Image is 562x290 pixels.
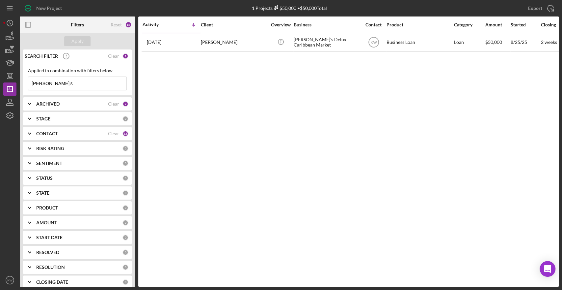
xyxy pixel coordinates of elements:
[122,235,128,241] div: 0
[122,249,128,255] div: 0
[122,205,128,211] div: 0
[36,279,68,285] b: CLOSING DATE
[511,22,540,27] div: Started
[25,53,58,59] b: SEARCH FILTER
[36,161,62,166] b: SENTIMENT
[36,265,65,270] b: RESOLUTION
[273,5,296,11] div: $50,000
[294,34,360,51] div: [PERSON_NAME]'s Delux Caribbean Market
[122,101,128,107] div: 2
[294,22,360,27] div: Business
[111,22,122,27] div: Reset
[485,22,510,27] div: Amount
[7,278,13,282] text: KW
[370,40,377,45] text: KW
[3,274,16,287] button: KW
[36,146,64,151] b: RISK RATING
[36,235,63,240] b: START DATE
[36,220,57,225] b: AMOUNT
[108,101,119,107] div: Clear
[125,21,132,28] div: 15
[122,131,128,137] div: 12
[268,22,293,27] div: Overview
[541,39,557,45] time: 2 weeks
[201,34,267,51] div: [PERSON_NAME]
[387,22,452,27] div: Product
[122,264,128,270] div: 0
[387,34,452,51] div: Business Loan
[108,131,119,136] div: Clear
[122,190,128,196] div: 0
[108,53,119,59] div: Clear
[36,205,58,210] b: PRODUCT
[71,36,84,46] div: Apply
[454,34,485,51] div: Loan
[485,39,502,45] span: $50,000
[122,160,128,166] div: 0
[36,190,49,196] b: STATE
[454,22,485,27] div: Category
[143,22,172,27] div: Activity
[64,36,91,46] button: Apply
[36,101,60,107] b: ARCHIVED
[20,2,68,15] button: New Project
[36,116,50,121] b: STAGE
[122,145,128,151] div: 0
[522,2,559,15] button: Export
[122,53,128,59] div: 1
[361,22,386,27] div: Contact
[36,176,53,181] b: STATUS
[28,68,127,73] div: Applied in combination with filters below
[528,2,542,15] div: Export
[36,250,59,255] b: RESOLVED
[201,22,267,27] div: Client
[252,5,327,11] div: 1 Projects • $50,000 Total
[122,279,128,285] div: 0
[36,131,58,136] b: CONTACT
[540,261,555,277] div: Open Intercom Messenger
[122,220,128,226] div: 0
[147,40,161,45] time: 2025-09-11 15:05
[36,2,62,15] div: New Project
[511,34,540,51] div: 8/25/25
[71,22,84,27] b: Filters
[122,175,128,181] div: 0
[122,116,128,122] div: 0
